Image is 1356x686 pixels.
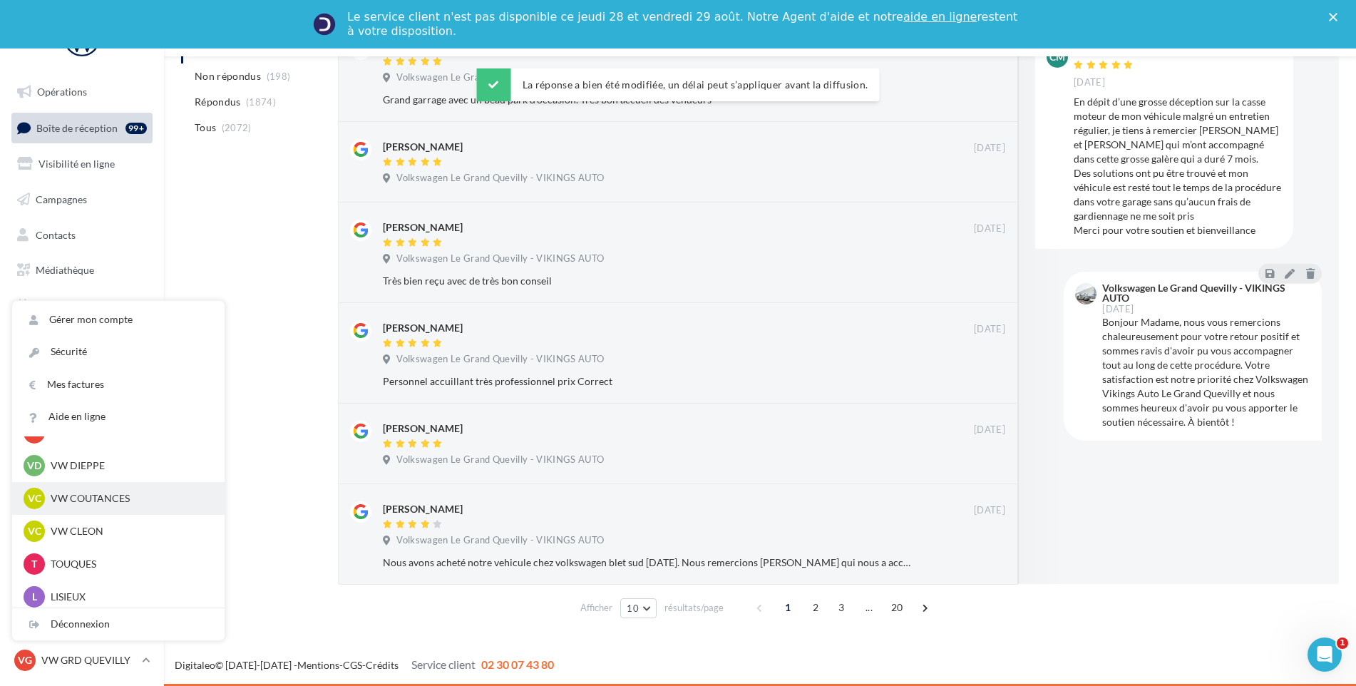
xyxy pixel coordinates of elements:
[51,590,207,604] p: LISIEUX
[411,657,476,671] span: Service client
[297,659,339,671] a: Mentions
[246,96,276,108] span: (1874)
[313,13,336,36] img: Profile image for Service-Client
[9,149,155,179] a: Visibilité en ligne
[1074,76,1105,89] span: [DATE]
[974,424,1005,436] span: [DATE]
[51,491,207,506] p: VW COUTANCES
[32,590,37,604] span: L
[396,172,604,185] span: Volkswagen Le Grand Quevilly - VIKINGS AUTO
[1102,283,1308,303] div: Volkswagen Le Grand Quevilly - VIKINGS AUTO
[18,653,32,667] span: VG
[974,504,1005,517] span: [DATE]
[383,321,463,335] div: [PERSON_NAME]
[195,95,241,109] span: Répondus
[858,596,880,619] span: ...
[12,336,225,368] a: Sécurité
[28,491,41,506] span: VC
[383,220,463,235] div: [PERSON_NAME]
[1329,13,1343,21] div: Fermer
[776,596,799,619] span: 1
[396,353,604,366] span: Volkswagen Le Grand Quevilly - VIKINGS AUTO
[1074,46,1154,56] div: [PERSON_NAME]
[383,502,463,516] div: [PERSON_NAME]
[31,557,37,571] span: T
[195,69,261,83] span: Non répondus
[664,601,724,615] span: résultats/page
[38,158,115,170] span: Visibilité en ligne
[36,193,87,205] span: Campagnes
[9,291,155,321] a: Calendrier
[267,71,291,82] span: (198)
[9,185,155,215] a: Campagnes
[12,401,225,433] a: Aide en ligne
[1049,50,1065,64] span: Cm
[347,10,1020,39] div: Le service client n'est pas disponible ce jeudi 28 et vendredi 29 août. Notre Agent d'aide et not...
[222,122,252,133] span: (2072)
[12,304,225,336] a: Gérer mon compte
[36,264,94,276] span: Médiathèque
[383,421,463,436] div: [PERSON_NAME]
[9,77,155,107] a: Opérations
[366,659,399,671] a: Crédits
[12,608,225,640] div: Déconnexion
[396,454,604,466] span: Volkswagen Le Grand Quevilly - VIKINGS AUTO
[11,647,153,674] a: VG VW GRD QUEVILLY
[974,323,1005,336] span: [DATE]
[195,121,216,135] span: Tous
[627,603,639,614] span: 10
[396,534,604,547] span: Volkswagen Le Grand Quevilly - VIKINGS AUTO
[1074,95,1282,237] div: En dépit d’une grosse déception sur la casse moteur de mon véhicule malgré un entretien régulier,...
[481,657,554,671] span: 02 30 07 43 80
[383,274,913,288] div: Très bien reçu avec de très bon conseil
[974,142,1005,155] span: [DATE]
[974,222,1005,235] span: [DATE]
[27,459,41,473] span: VD
[383,140,463,154] div: [PERSON_NAME]
[1102,315,1310,429] div: Bonjour Madame, nous vous remercions chaleureusement pour votre retour positif et sommes ravis d'...
[12,369,225,401] a: Mes factures
[383,93,913,107] div: Grand garrage avec un beau park d'occasion. Très bon accueil des vendeurs
[36,121,118,133] span: Boîte de réception
[903,10,977,24] a: aide en ligne
[343,659,362,671] a: CGS
[9,327,155,369] a: PLV et print personnalisable
[804,596,827,619] span: 2
[1308,638,1342,672] iframe: Intercom live chat
[37,86,87,98] span: Opérations
[175,659,215,671] a: Digitaleo
[51,557,207,571] p: TOUQUES
[1337,638,1348,649] span: 1
[383,556,913,570] div: Nous avons acheté notre vehicule chez volkswagen blet sud [DATE]. Nous remercions [PERSON_NAME] q...
[9,255,155,285] a: Médiathèque
[9,374,155,416] a: Campagnes DataOnDemand
[383,374,913,389] div: Personnel accuillant très professionnel prix Correct
[51,459,207,473] p: VW DIEPPE
[830,596,853,619] span: 3
[9,220,155,250] a: Contacts
[125,123,147,134] div: 99+
[36,300,83,312] span: Calendrier
[51,524,207,538] p: VW CLEON
[36,228,76,240] span: Contacts
[396,252,604,265] span: Volkswagen Le Grand Quevilly - VIKINGS AUTO
[9,113,155,143] a: Boîte de réception99+
[28,524,41,538] span: VC
[175,659,554,671] span: © [DATE]-[DATE] - - -
[1102,304,1134,314] span: [DATE]
[580,601,612,615] span: Afficher
[620,598,657,618] button: 10
[477,68,880,101] div: La réponse a bien été modifiée, un délai peut s’appliquer avant la diffusion.
[885,596,909,619] span: 20
[41,653,136,667] p: VW GRD QUEVILLY
[396,71,604,84] span: Volkswagen Le Grand Quevilly - VIKINGS AUTO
